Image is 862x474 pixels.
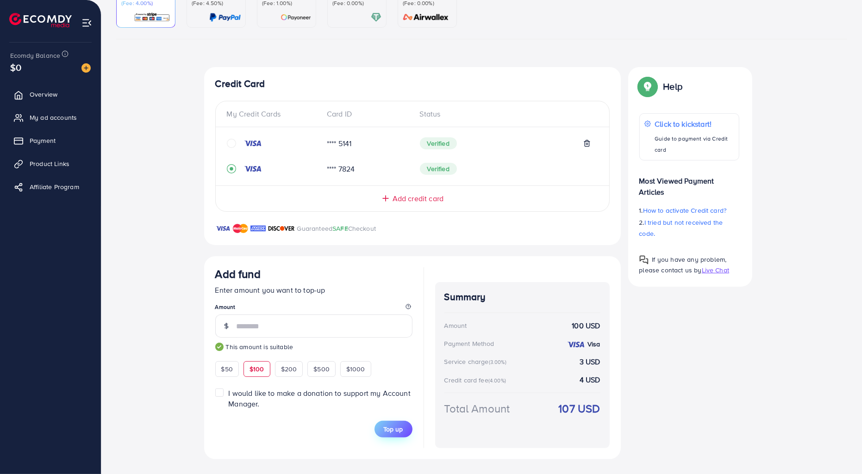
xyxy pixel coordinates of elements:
svg: record circle [227,164,236,173]
img: credit [567,341,585,348]
legend: Amount [215,303,412,314]
small: This amount is suitable [215,342,412,351]
img: credit [244,140,262,147]
span: I tried but not received the code. [639,218,723,238]
strong: 107 USD [558,400,600,417]
div: Card ID [319,109,412,119]
p: 1. [639,205,739,216]
span: Verified [420,163,457,175]
p: Most Viewed Payment Articles [639,168,739,197]
img: brand [233,223,248,234]
img: image [81,63,91,73]
img: card [281,12,311,23]
div: Amount [444,321,467,330]
img: Popup guide [639,78,656,95]
a: Affiliate Program [7,178,94,196]
img: brand [268,223,295,234]
button: Top up [375,421,412,437]
img: menu [81,18,92,28]
p: 2. [639,217,739,239]
a: Product Links [7,154,94,173]
svg: circle [227,139,236,148]
span: $50 [221,364,233,374]
span: Overview [30,90,57,99]
span: If you have any problem, please contact us by [639,255,727,275]
img: card [209,12,241,23]
a: Overview [7,85,94,104]
img: card [400,12,452,23]
img: Popup guide [639,255,649,265]
img: brand [250,223,266,234]
span: Affiliate Program [30,182,79,191]
img: guide [215,343,224,351]
span: Product Links [30,159,69,168]
span: I would like to make a donation to support my Account Manager. [228,388,410,409]
span: Verified [420,137,457,149]
div: Status [412,109,598,119]
p: Click to kickstart! [655,118,734,129]
img: credit [244,165,262,172]
p: Enter amount you want to top-up [215,284,412,295]
div: Total Amount [444,400,510,417]
small: (3.00%) [489,358,506,366]
p: Help [663,81,683,92]
span: Live Chat [702,265,729,275]
span: Ecomdy Balance [10,51,60,60]
img: logo [9,13,72,27]
h4: Credit Card [215,78,610,90]
div: Credit card fee [444,376,509,385]
h4: Summary [444,291,600,303]
div: Service charge [444,357,509,366]
strong: 4 USD [580,375,600,385]
span: $500 [313,364,330,374]
span: Payment [30,136,56,145]
span: $200 [281,364,297,374]
strong: Visa [587,339,600,349]
div: My Credit Cards [227,109,320,119]
span: $100 [250,364,264,374]
iframe: Chat [823,432,855,467]
span: SAFE [332,224,348,233]
strong: 100 USD [572,320,600,331]
span: Top up [384,425,403,434]
span: $0 [10,61,21,74]
span: Add credit card [393,193,443,204]
p: Guaranteed Checkout [297,223,376,234]
img: card [134,12,170,23]
span: How to activate Credit card? [643,206,726,215]
img: brand [215,223,231,234]
h3: Add fund [215,267,261,281]
div: Payment Method [444,339,494,348]
strong: 3 USD [580,357,600,367]
img: card [371,12,381,23]
p: Guide to payment via Credit card [655,133,734,155]
a: My ad accounts [7,108,94,127]
small: (4.00%) [488,377,506,384]
span: $1000 [346,364,365,374]
span: My ad accounts [30,113,77,122]
a: Payment [7,131,94,150]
